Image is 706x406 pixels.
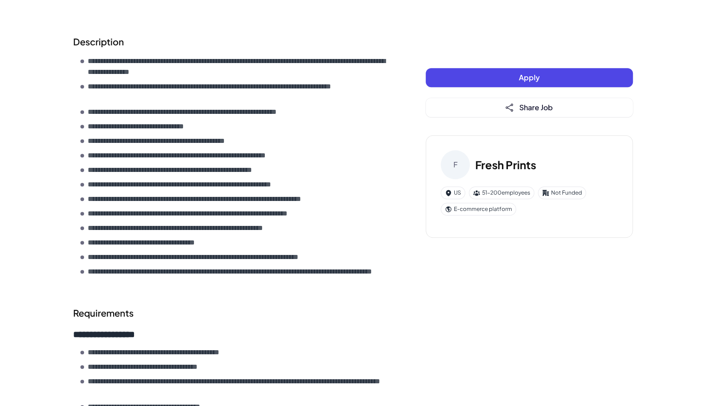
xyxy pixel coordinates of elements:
[441,150,470,179] div: F
[538,186,586,199] div: Not Funded
[441,186,465,199] div: US
[519,73,540,82] span: Apply
[426,68,633,87] button: Apply
[73,306,389,320] h2: Requirements
[469,186,534,199] div: 51-200 employees
[475,157,536,173] h3: Fresh Prints
[441,203,516,215] div: E-commerce platform
[426,98,633,117] button: Share Job
[519,103,553,112] span: Share Job
[73,35,389,49] h2: Description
